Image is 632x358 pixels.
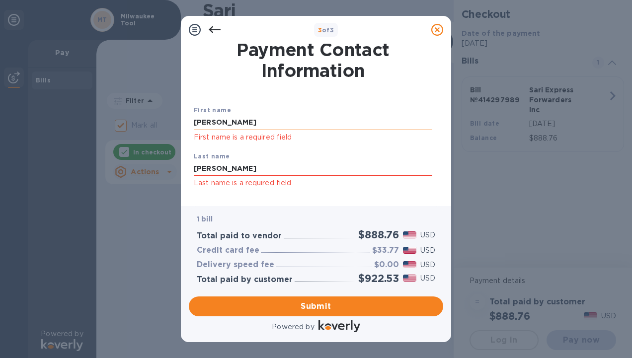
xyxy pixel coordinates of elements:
h3: Total paid to vendor [197,231,282,241]
p: USD [420,230,435,240]
img: USD [403,261,416,268]
h3: Credit card fee [197,246,259,255]
button: Submit [189,296,443,316]
span: 3 [318,26,322,34]
span: Submit [197,300,435,312]
input: Enter your last name [194,161,432,176]
label: Phone number [194,198,239,204]
b: of 3 [318,26,334,34]
p: USD [420,260,435,270]
h1: Payment Contact Information [194,39,432,81]
p: Last name is a required field [194,177,432,189]
h2: $888.76 [358,228,399,241]
p: USD [420,273,435,284]
b: 1 bill [197,215,213,223]
img: USD [403,247,416,254]
img: USD [403,275,416,282]
h3: Total paid by customer [197,275,293,285]
h2: $922.53 [358,272,399,285]
img: Logo [318,320,360,332]
p: Powered by [272,322,314,332]
b: Last name [194,152,230,160]
p: First name is a required field [194,132,432,143]
b: First name [194,106,231,114]
img: USD [403,231,416,238]
h3: $0.00 [374,260,399,270]
p: USD [420,245,435,256]
h3: $33.77 [372,246,399,255]
h3: Delivery speed fee [197,260,274,270]
input: Enter your first name [194,115,432,130]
